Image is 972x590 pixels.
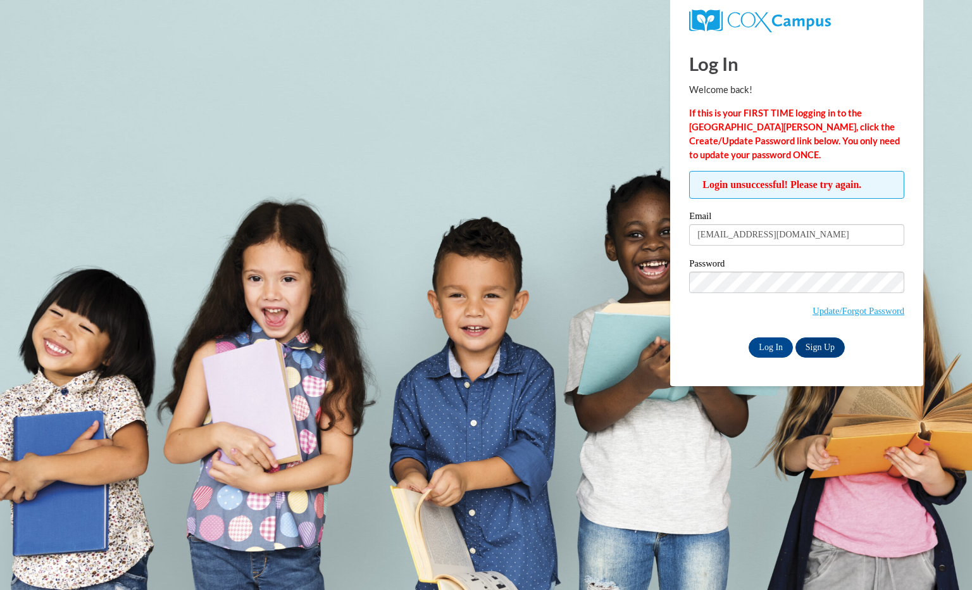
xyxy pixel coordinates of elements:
strong: If this is your FIRST TIME logging in to the [GEOGRAPHIC_DATA][PERSON_NAME], click the Create/Upd... [689,108,900,160]
img: COX Campus [689,9,831,32]
p: Welcome back! [689,83,904,97]
label: Password [689,259,904,272]
a: COX Campus [689,9,904,32]
h1: Log In [689,51,904,77]
span: Login unsuccessful! Please try again. [689,171,904,199]
a: Update/Forgot Password [813,306,904,316]
a: Sign Up [795,337,845,358]
input: Log In [749,337,793,358]
label: Email [689,211,904,224]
